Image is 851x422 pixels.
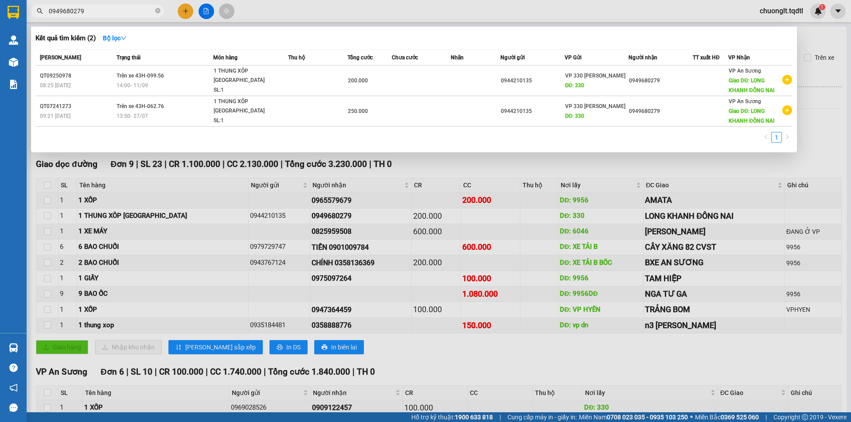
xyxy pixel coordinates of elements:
li: Previous Page [761,132,771,143]
strong: Bộ lọc [103,35,127,42]
span: message [9,403,18,412]
span: Giao DĐ: LONG KHANH ĐÔNG NAI [729,77,774,93]
img: warehouse-icon [9,343,18,352]
span: search [37,8,43,14]
span: down [121,35,127,41]
div: QT09250978 [40,71,114,81]
span: Nhãn [451,54,464,61]
span: Người nhận [628,54,657,61]
span: DĐ: 330 [565,82,585,89]
span: VP 330 [PERSON_NAME] [565,73,625,79]
span: plus-circle [782,75,792,85]
img: logo-vxr [8,6,19,19]
button: Bộ lọcdown [96,31,134,45]
span: [PERSON_NAME] [40,54,81,61]
span: 13:50 - 27/07 [117,113,148,119]
img: warehouse-icon [9,58,18,67]
span: Giao DĐ: LONG KHANH ĐÔNG NAI [729,108,774,124]
img: solution-icon [9,80,18,89]
span: Thu hộ [288,54,305,61]
li: Next Page [782,132,792,143]
div: QT07241273 [40,102,114,111]
span: right [785,134,790,139]
h3: Kết quả tìm kiếm ( 2 ) [35,34,96,43]
a: 1 [772,132,781,142]
span: Người gửi [500,54,525,61]
span: plus-circle [782,105,792,115]
div: 1 THUNG XÔP [GEOGRAPHIC_DATA] [214,97,280,116]
span: VP An Sương [729,98,761,105]
div: 0949680279 [629,76,692,85]
span: notification [9,383,18,392]
span: Món hàng [213,54,238,61]
button: left [761,132,771,143]
span: 200.000 [348,77,368,84]
li: 1 [771,132,782,143]
span: Tổng cước [347,54,373,61]
input: Tìm tên, số ĐT hoặc mã đơn [49,6,153,16]
span: Trên xe 43H-099.56 [117,73,164,79]
span: Chưa cước [392,54,418,61]
span: VP An Sương [729,68,761,74]
div: 0949680279 [629,107,692,116]
span: Trên xe 43H-062.76 [117,103,164,109]
span: VP 330 [PERSON_NAME] [565,103,625,109]
div: 0944210135 [501,76,564,85]
span: left [763,134,769,139]
span: 14:00 - 11/09 [117,82,148,89]
div: SL: 1 [214,116,280,126]
span: question-circle [9,364,18,372]
img: warehouse-icon [9,35,18,45]
span: DĐ: 330 [565,113,585,119]
div: SL: 1 [214,85,280,95]
span: 09:21 [DATE] [40,113,70,119]
span: TT xuất HĐ [693,54,720,61]
span: Trạng thái [117,54,141,61]
div: 0944210135 [501,107,564,116]
button: right [782,132,792,143]
span: close-circle [155,7,160,15]
span: close-circle [155,8,160,13]
span: VP Gửi [565,54,582,61]
span: 250.000 [348,108,368,114]
span: 08:25 [DATE] [40,82,70,89]
div: 1 THUNG XÔP [GEOGRAPHIC_DATA] [214,66,280,85]
span: VP Nhận [728,54,750,61]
